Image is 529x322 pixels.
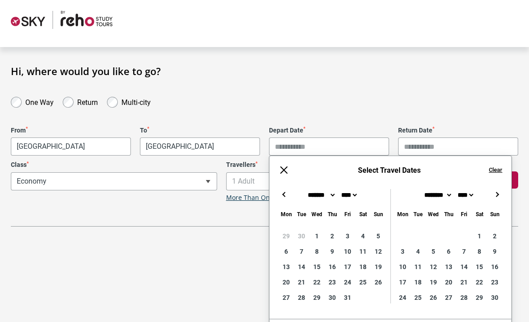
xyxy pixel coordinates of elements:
div: 11 [355,244,371,259]
label: Multi-city [121,96,151,107]
div: 10 [340,244,355,259]
label: To [140,127,260,134]
div: 5 [426,244,441,259]
div: 20 [278,275,294,290]
div: 2 [487,228,502,244]
div: 7 [456,244,472,259]
div: 26 [426,290,441,305]
label: Class [11,161,217,169]
div: 9 [325,244,340,259]
div: Wednesday [309,209,325,219]
span: Melbourne, Australia [11,138,130,155]
span: 1 Adult [226,172,432,190]
div: Tuesday [410,209,426,219]
button: ← [278,189,289,200]
div: 18 [410,275,426,290]
div: 6 [278,244,294,259]
label: From [11,127,131,134]
div: 30 [325,290,340,305]
div: 3 [340,228,355,244]
div: 25 [355,275,371,290]
div: 7 [294,244,309,259]
div: 8 [472,244,487,259]
div: 13 [441,259,456,275]
div: 27 [278,290,294,305]
label: Travellers [226,161,432,169]
div: Thursday [441,209,456,219]
div: 16 [325,259,340,275]
div: 22 [309,275,325,290]
div: 18 [355,259,371,275]
div: 17 [340,259,355,275]
div: 26 [371,275,386,290]
div: Sunday [371,209,386,219]
div: 28 [456,290,472,305]
div: 21 [456,275,472,290]
label: Depart Date [269,127,389,134]
button: Clear [489,166,502,174]
div: Monday [395,209,410,219]
div: 14 [456,259,472,275]
div: 23 [487,275,502,290]
div: Thursday [325,209,340,219]
div: 22 [472,275,487,290]
div: 23 [325,275,340,290]
div: 24 [340,275,355,290]
div: 9 [487,244,502,259]
div: 27 [441,290,456,305]
div: Sunday [487,209,502,219]
div: Saturday [472,209,487,219]
div: 3 [395,244,410,259]
label: One Way [25,96,54,107]
div: 14 [294,259,309,275]
div: 20 [441,275,456,290]
div: 6 [441,244,456,259]
span: 1 Adult [227,173,432,190]
div: 16 [487,259,502,275]
label: Return Date [398,127,518,134]
div: 29 [278,228,294,244]
div: 28 [294,290,309,305]
div: 21 [294,275,309,290]
button: → [492,189,502,200]
div: 12 [426,259,441,275]
span: Melbourne, Australia [11,137,131,156]
div: Wednesday [426,209,441,219]
div: 30 [294,228,309,244]
span: Ho Chi Minh City, Vietnam [140,137,260,156]
h6: Select Travel Dates [298,166,480,175]
div: 11 [410,259,426,275]
div: 1 [472,228,487,244]
span: Economy [11,173,217,190]
div: 2 [325,228,340,244]
div: 15 [309,259,325,275]
div: 19 [371,259,386,275]
div: 1 [309,228,325,244]
div: Monday [278,209,294,219]
div: 29 [472,290,487,305]
div: 4 [355,228,371,244]
div: Tuesday [294,209,309,219]
a: More Than One Traveller? [226,194,305,202]
div: 30 [487,290,502,305]
div: 10 [395,259,410,275]
div: 15 [472,259,487,275]
div: 19 [426,275,441,290]
div: Saturday [355,209,371,219]
div: 31 [340,290,355,305]
div: 25 [410,290,426,305]
div: 8 [309,244,325,259]
label: Return [77,96,98,107]
span: Ho Chi Minh City, Vietnam [140,138,260,155]
div: 4 [410,244,426,259]
h1: Hi, where would you like to go? [11,65,518,77]
div: 24 [395,290,410,305]
div: 17 [395,275,410,290]
div: 5 [371,228,386,244]
span: Economy [11,172,217,190]
div: 29 [309,290,325,305]
div: Friday [456,209,472,219]
div: 12 [371,244,386,259]
div: 13 [278,259,294,275]
div: Friday [340,209,355,219]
